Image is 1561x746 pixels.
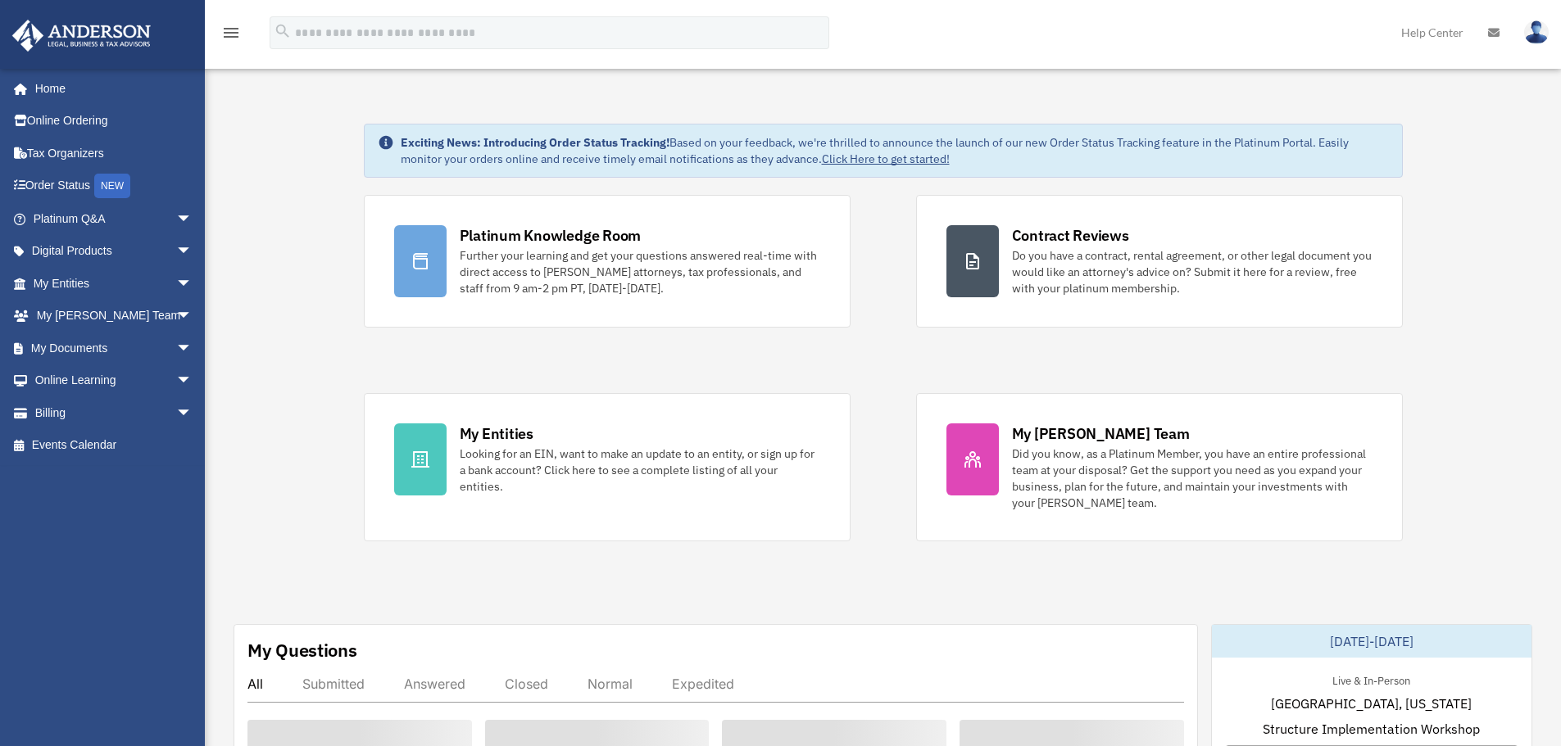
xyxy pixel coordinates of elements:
div: Further your learning and get your questions answered real-time with direct access to [PERSON_NAM... [460,247,820,296]
div: Based on your feedback, we're thrilled to announce the launch of our new Order Status Tracking fe... [401,134,1389,167]
div: My Entities [460,423,533,444]
a: My [PERSON_NAME] Teamarrow_drop_down [11,300,217,332]
div: All [247,676,263,692]
a: My Entities Looking for an EIN, want to make an update to an entity, or sign up for a bank accoun... [364,393,851,541]
a: Platinum Knowledge Room Further your learning and get your questions answered real-time with dire... [364,195,851,328]
div: My [PERSON_NAME] Team [1012,423,1190,444]
a: My [PERSON_NAME] Team Did you know, as a Platinum Member, you have an entire professional team at... [916,393,1403,541]
span: arrow_drop_down [176,332,209,365]
span: [GEOGRAPHIC_DATA], [US_STATE] [1271,694,1472,713]
span: Structure Implementation Workshop [1263,719,1480,739]
div: Answered [404,676,465,692]
span: arrow_drop_down [176,235,209,269]
div: [DATE]-[DATE] [1212,625,1532,658]
a: My Entitiesarrow_drop_down [11,267,217,300]
a: Platinum Q&Aarrow_drop_down [11,202,217,235]
span: arrow_drop_down [176,300,209,333]
i: menu [221,23,241,43]
a: menu [221,29,241,43]
div: Did you know, as a Platinum Member, you have an entire professional team at your disposal? Get th... [1012,445,1373,511]
div: Do you have a contract, rental agreement, or other legal document you would like an attorney's ad... [1012,247,1373,296]
a: Home [11,72,209,105]
div: Submitted [302,676,365,692]
span: arrow_drop_down [176,267,209,301]
span: arrow_drop_down [176,202,209,236]
a: Click Here to get started! [822,151,950,166]
div: Normal [588,676,633,692]
a: Order StatusNEW [11,170,217,203]
a: Billingarrow_drop_down [11,396,217,429]
a: Events Calendar [11,429,217,462]
div: Looking for an EIN, want to make an update to an entity, or sign up for a bank account? Click her... [460,445,820,495]
div: Live & In-Person [1319,671,1423,688]
div: Closed [505,676,548,692]
div: Contract Reviews [1012,225,1129,246]
img: User Pic [1524,20,1549,44]
strong: Exciting News: Introducing Order Status Tracking! [401,135,669,150]
span: arrow_drop_down [176,396,209,430]
div: Expedited [672,676,734,692]
div: Platinum Knowledge Room [460,225,642,246]
a: My Documentsarrow_drop_down [11,332,217,364]
a: Tax Organizers [11,137,217,170]
span: arrow_drop_down [176,364,209,398]
div: NEW [94,174,130,198]
i: search [274,22,292,40]
img: Anderson Advisors Platinum Portal [7,20,156,52]
a: Digital Productsarrow_drop_down [11,235,217,268]
a: Online Ordering [11,105,217,138]
a: Contract Reviews Do you have a contract, rental agreement, or other legal document you would like... [916,195,1403,328]
a: Online Learningarrow_drop_down [11,364,217,397]
div: My Questions [247,638,357,662]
